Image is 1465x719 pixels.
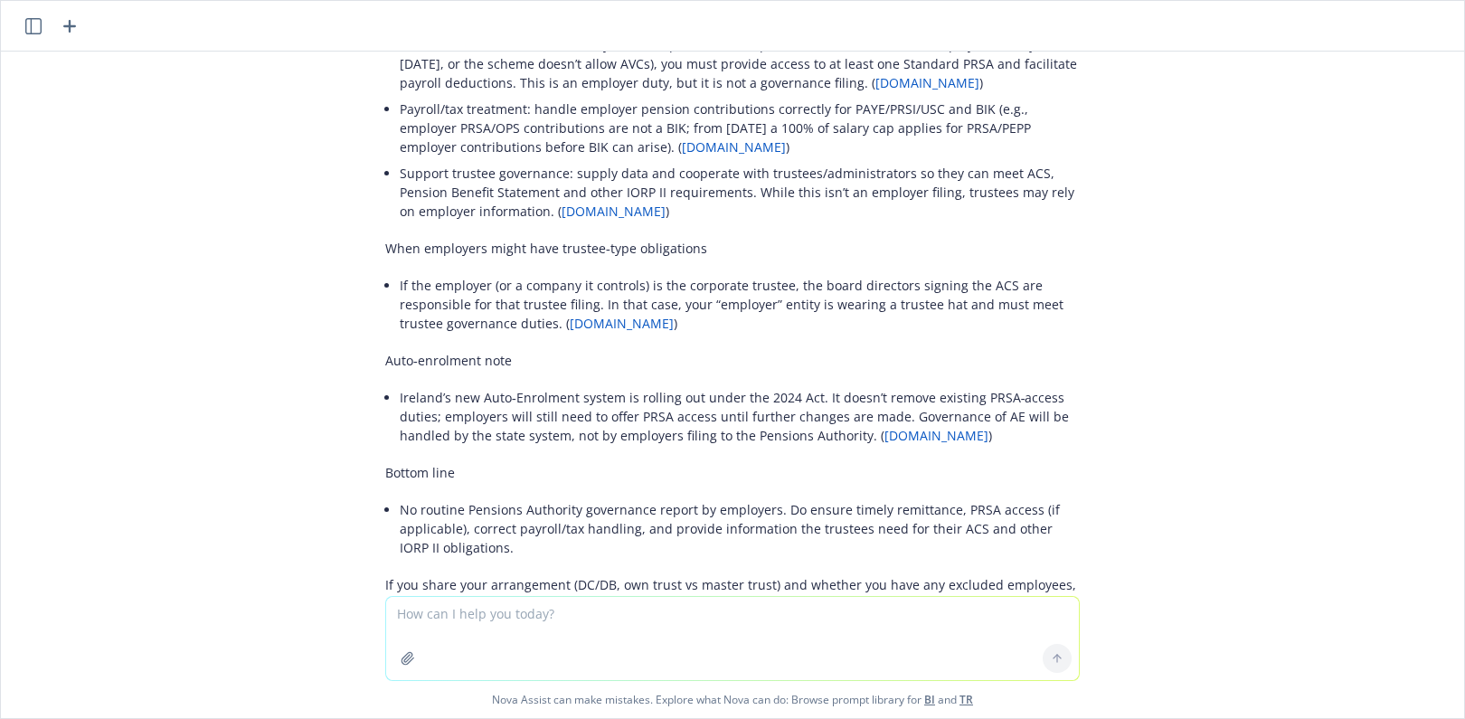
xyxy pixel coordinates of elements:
[959,692,973,707] a: TR
[400,160,1080,224] li: Support trustee governance: supply data and cooperate with trustees/administrators so they can me...
[385,575,1080,613] p: If you share your arrangement (DC/DB, own trust vs master trust) and whether you have any exclude...
[562,203,666,220] a: [DOMAIN_NAME]
[385,239,1080,258] p: When employers might have trustee‑type obligations
[682,138,786,156] a: [DOMAIN_NAME]
[385,463,1080,482] p: Bottom line
[875,74,979,91] a: [DOMAIN_NAME]
[400,96,1080,160] li: Payroll/tax treatment: handle employer pension contributions correctly for PAYE/PRSI/USC and BIK ...
[400,272,1080,336] li: If the employer (or a company it controls) is the corporate trustee, the board directors signing ...
[8,681,1457,718] span: Nova Assist can make mistakes. Explore what Nova can do: Browse prompt library for and
[924,692,935,707] a: BI
[400,497,1080,561] li: No routine Pensions Authority governance report by employers. Do ensure timely remittance, PRSA a...
[385,351,1080,370] p: Auto‑enrolment note
[884,427,988,444] a: [DOMAIN_NAME]
[400,384,1080,449] li: Ireland’s new Auto‑Enrolment system is rolling out under the 2024 Act. It doesn’t remove existing...
[570,315,674,332] a: [DOMAIN_NAME]
[400,32,1080,96] li: Provide PRSA access if needed: if you don’t operate an occupational scheme (or certain employees ...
